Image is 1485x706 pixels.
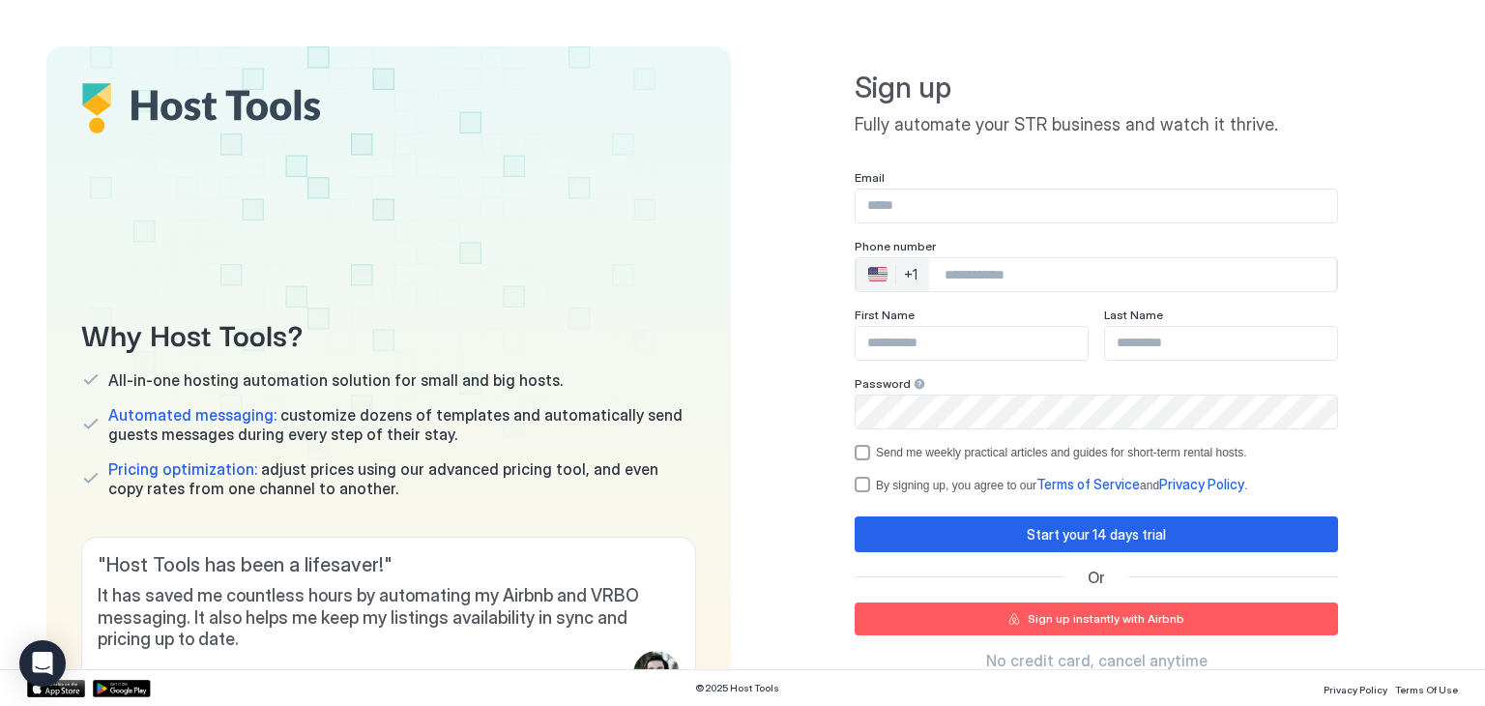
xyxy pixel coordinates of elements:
span: Pricing optimization: [108,459,257,479]
a: Terms Of Use [1395,678,1458,698]
div: Countries button [857,258,929,291]
span: adjust prices using our advanced pricing tool, and even copy rates from one channel to another. [108,459,696,498]
div: Sign up instantly with Airbnb [1028,610,1184,628]
div: Open Intercom Messenger [19,640,66,687]
span: Last Name [1104,308,1163,322]
span: Automated messaging: [108,405,277,425]
div: +1 [904,266,917,283]
span: First Name [855,308,915,322]
div: 🇺🇸 [868,263,888,286]
span: Privacy Policy [1324,684,1387,695]
input: Input Field [856,190,1337,222]
div: optOut [855,445,1338,460]
a: Terms of Service [1036,478,1140,492]
button: Sign up instantly with Airbnb [855,603,1338,635]
div: Send me weekly practical articles and guides for short-term rental hosts. [876,446,1247,459]
input: Input Field [856,396,1337,428]
a: Google Play Store [93,680,151,697]
span: All-in-one hosting automation solution for small and big hosts. [108,370,563,390]
span: Terms of Service [1036,476,1140,492]
span: Sign up [855,70,1338,106]
input: Phone Number input [929,257,1336,292]
div: profile [633,651,680,697]
a: Privacy Policy [1159,478,1244,492]
span: Email [855,170,885,185]
span: " Host Tools has been a lifesaver! " [98,553,680,577]
button: Start your 14 days trial [855,516,1338,552]
input: Input Field [1105,327,1337,360]
span: Why Host Tools? [81,311,696,355]
span: © 2025 Host Tools [695,682,779,694]
span: Privacy Policy [1159,476,1244,492]
span: [PERSON_NAME] [98,668,259,697]
div: By signing up, you agree to our and . [876,476,1247,493]
span: Fully automate your STR business and watch it thrive. [855,114,1338,136]
span: Terms Of Use [1395,684,1458,695]
a: Privacy Policy [1324,678,1387,698]
span: No credit card, cancel anytime [986,651,1208,670]
div: termsPrivacy [855,476,1338,493]
input: Input Field [856,327,1088,360]
span: It has saved me countless hours by automating my Airbnb and VRBO messaging. It also helps me keep... [98,585,680,651]
div: Start your 14 days trial [1027,524,1166,544]
span: Password [855,376,911,391]
span: customize dozens of templates and automatically send guests messages during every step of their s... [108,405,696,444]
span: Or [1088,568,1105,587]
a: App Store [27,680,85,697]
span: Phone number [855,239,936,253]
